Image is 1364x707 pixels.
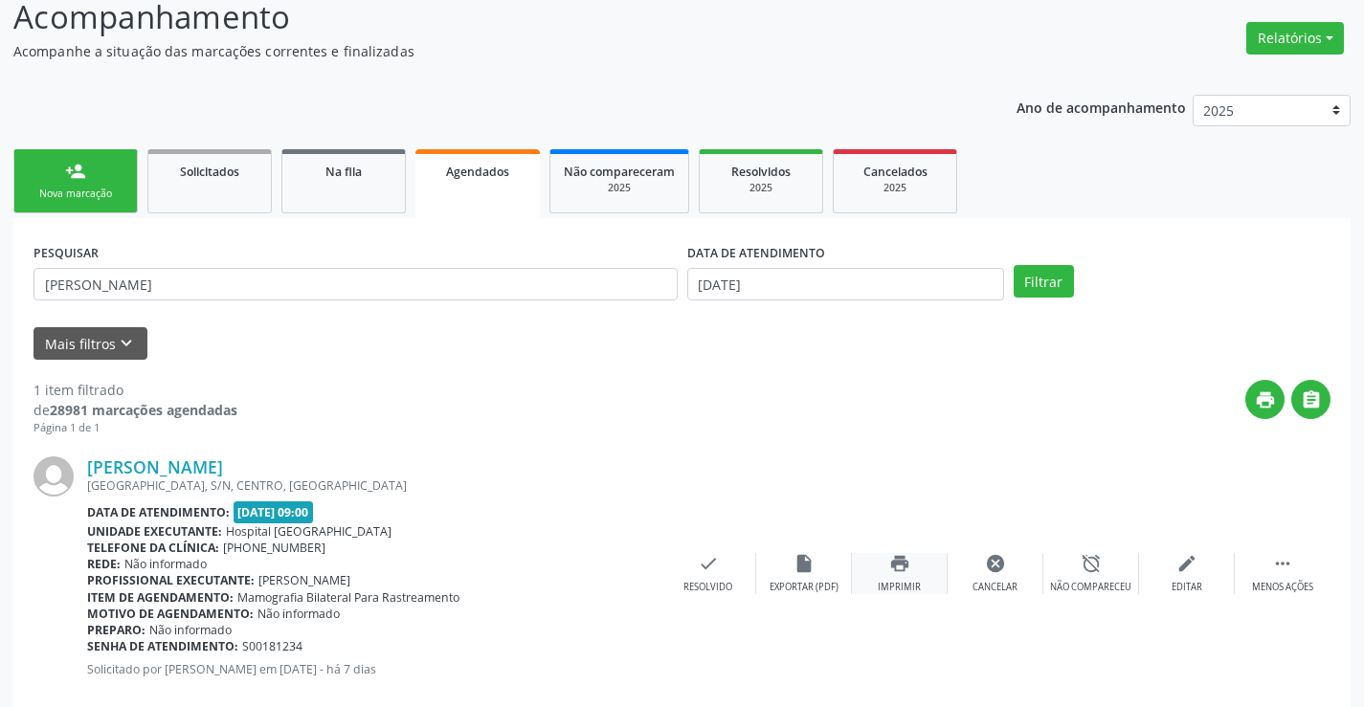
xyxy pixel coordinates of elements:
div: de [34,400,237,420]
div: Não compareceu [1050,581,1131,594]
span: Não informado [257,606,340,622]
div: [GEOGRAPHIC_DATA], S/N, CENTRO, [GEOGRAPHIC_DATA] [87,477,660,494]
div: Imprimir [878,581,921,594]
span: [PERSON_NAME] [258,572,350,588]
p: Solicitado por [PERSON_NAME] em [DATE] - há 7 dias [87,661,660,677]
button: Relatórios [1246,22,1344,55]
span: S00181234 [242,638,302,654]
div: Menos ações [1252,581,1313,594]
label: PESQUISAR [34,238,99,268]
span: [DATE] 09:00 [234,501,314,523]
div: 2025 [713,181,809,195]
i: print [1255,389,1276,410]
img: img [34,456,74,497]
b: Telefone da clínica: [87,540,219,556]
div: Cancelar [973,581,1017,594]
div: 2025 [564,181,675,195]
i: cancel [985,553,1006,574]
div: person_add [65,161,86,182]
i:  [1301,389,1322,410]
b: Profissional executante: [87,572,255,588]
span: Não informado [149,622,232,638]
span: Cancelados [863,164,928,180]
label: DATA DE ATENDIMENTO [687,238,825,268]
div: Nova marcação [28,187,123,201]
input: Selecione um intervalo [687,268,1004,300]
span: Mamografia Bilateral Para Rastreamento [237,589,459,606]
div: Exportar (PDF) [770,581,839,594]
b: Data de atendimento: [87,504,230,520]
i: check [698,553,719,574]
div: Editar [1172,581,1202,594]
span: Não compareceram [564,164,675,180]
i: edit [1176,553,1197,574]
span: Solicitados [180,164,239,180]
div: 2025 [847,181,943,195]
button: print [1245,380,1285,419]
strong: 28981 marcações agendadas [50,401,237,419]
button: Mais filtroskeyboard_arrow_down [34,327,147,361]
b: Rede: [87,556,121,572]
p: Ano de acompanhamento [1017,95,1186,119]
span: Não informado [124,556,207,572]
b: Motivo de agendamento: [87,606,254,622]
i: alarm_off [1081,553,1102,574]
button: Filtrar [1014,265,1074,298]
span: [PHONE_NUMBER] [223,540,325,556]
i:  [1272,553,1293,574]
div: 1 item filtrado [34,380,237,400]
i: print [889,553,910,574]
button:  [1291,380,1330,419]
b: Unidade executante: [87,523,222,540]
span: Hospital [GEOGRAPHIC_DATA] [226,523,391,540]
span: Agendados [446,164,509,180]
span: Na fila [325,164,362,180]
span: Resolvidos [731,164,791,180]
i: keyboard_arrow_down [116,333,137,354]
i: insert_drive_file [794,553,815,574]
b: Item de agendamento: [87,589,234,606]
b: Preparo: [87,622,145,638]
div: Página 1 de 1 [34,420,237,436]
p: Acompanhe a situação das marcações correntes e finalizadas [13,41,950,61]
b: Senha de atendimento: [87,638,238,654]
div: Resolvido [683,581,732,594]
input: Nome, CNS [34,268,678,300]
a: [PERSON_NAME] [87,456,223,477]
